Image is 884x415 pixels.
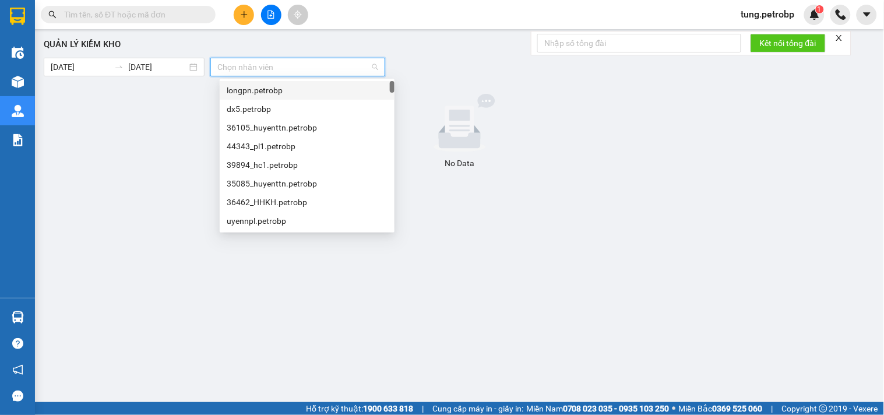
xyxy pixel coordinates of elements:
div: dx5.petrobp [227,103,388,115]
span: file-add [267,10,275,19]
span: message [12,391,23,402]
sup: 1 [816,5,824,13]
img: solution-icon [12,134,24,146]
span: | [772,402,773,415]
div: 39894_hc1.petrobp [227,159,388,171]
span: notification [12,364,23,375]
button: Kết nối tổng đài [751,34,826,52]
span: | [422,402,424,415]
button: caret-down [857,5,877,25]
span: Miền Nam [526,402,670,415]
img: phone-icon [836,9,846,20]
span: search [48,10,57,19]
div: longpn.petrobp [220,81,395,100]
div: dx5.petrobp [220,100,395,118]
input: Ngày kết thúc [128,61,187,73]
span: question-circle [12,338,23,349]
span: Kết nối tổng đài [760,37,816,50]
img: warehouse-icon [12,76,24,88]
div: 35085_huyenttn.petrobp [227,177,388,190]
div: uyennpl.petrobp [220,212,395,230]
div: 35085_huyenttn.petrobp [220,174,395,193]
strong: 0369 525 060 [713,404,763,413]
strong: 1900 633 818 [363,404,413,413]
input: Ngày bắt đầu [51,61,110,73]
span: tung.petrobp [732,7,804,22]
span: to [114,62,124,72]
div: longpn.petrobp [227,84,388,97]
div: Quản lý kiểm kho [44,38,875,52]
span: caret-down [862,9,872,20]
span: Miền Bắc [679,402,763,415]
span: Cung cấp máy in - giấy in: [432,402,523,415]
div: 44343_pl1.petrobp [227,140,388,153]
div: 36462_HHKH.petrobp [220,193,395,212]
span: copyright [819,405,827,413]
div: 36105_huyenttn.petrobp [220,118,395,137]
span: 1 [818,5,822,13]
img: warehouse-icon [12,311,24,323]
span: swap-right [114,62,124,72]
span: Hỗ trợ kỹ thuật: [306,402,413,415]
input: Tìm tên, số ĐT hoặc mã đơn [64,8,202,21]
div: 44343_pl1.petrobp [220,137,395,156]
span: ⚪️ [672,406,676,411]
img: icon-new-feature [809,9,820,20]
button: aim [288,5,308,25]
button: plus [234,5,254,25]
button: file-add [261,5,281,25]
strong: 0708 023 035 - 0935 103 250 [563,404,670,413]
img: logo-vxr [10,8,25,25]
input: Nhập số tổng đài [537,34,741,52]
span: plus [240,10,248,19]
span: aim [294,10,302,19]
div: 39894_hc1.petrobp [220,156,395,174]
span: close [835,34,843,42]
img: warehouse-icon [12,47,24,59]
img: warehouse-icon [12,105,24,117]
div: 36105_huyenttn.petrobp [227,121,388,134]
div: uyennpl.petrobp [227,214,388,227]
div: 36462_HHKH.petrobp [227,196,388,209]
div: No Data [48,157,871,170]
